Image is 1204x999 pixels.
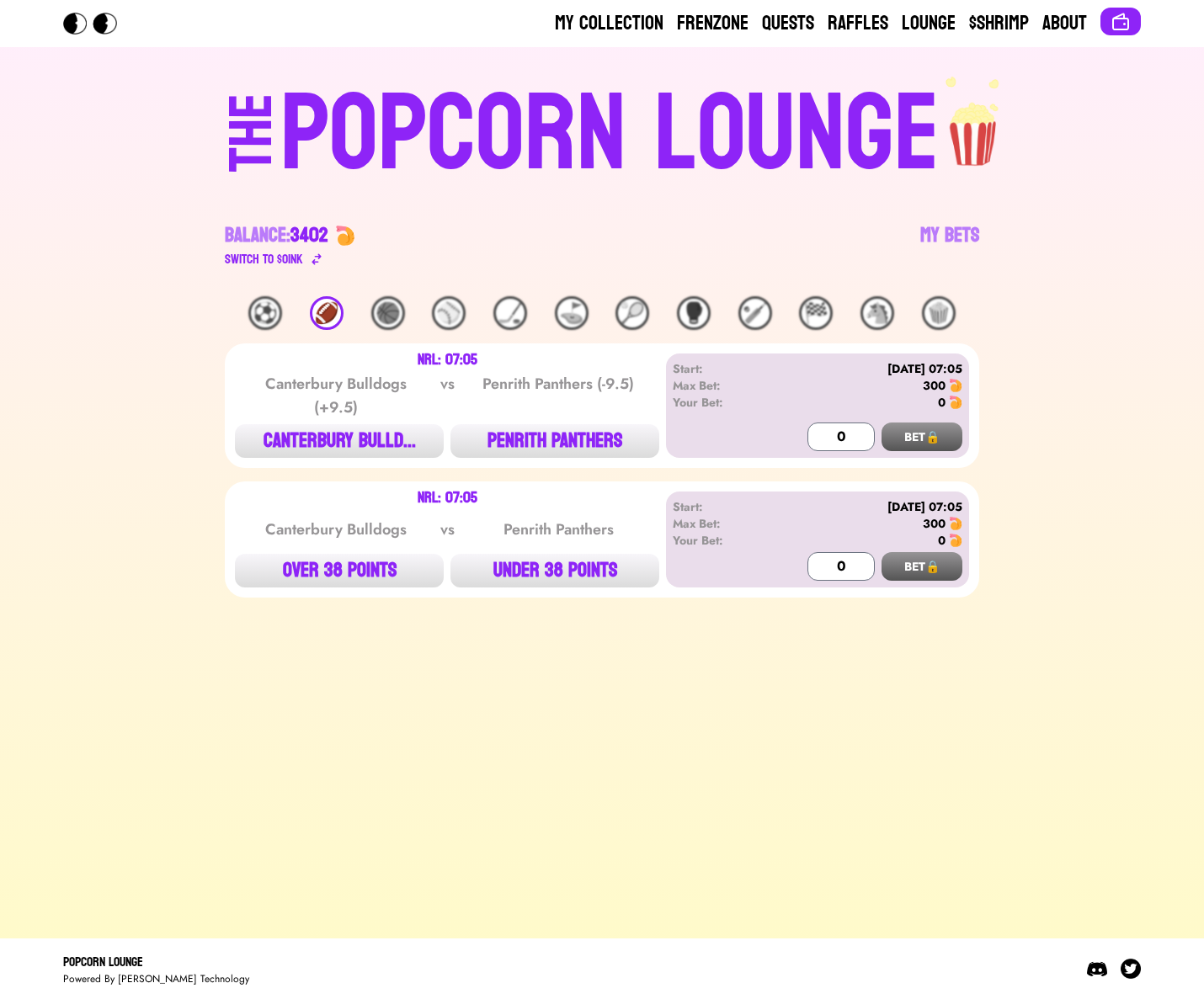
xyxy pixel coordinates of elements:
div: 300 [923,377,946,394]
img: 🍤 [949,517,962,530]
div: 0 [938,532,946,549]
div: Max Bet: [673,377,770,394]
div: Your Bet: [673,532,770,549]
div: 🏈 [310,296,344,330]
span: 3402 [290,217,328,253]
a: THEPOPCORN LOUNGEpopcorn [83,74,1121,189]
div: vs [437,518,458,541]
div: 🥊 [677,296,711,330]
a: $Shrimp [969,10,1029,37]
a: About [1042,10,1087,37]
a: My Bets [920,222,979,269]
img: Popcorn [63,13,131,35]
a: Quests [762,10,814,37]
button: BET🔒 [882,552,962,581]
div: Canterbury Bulldogs (+9.5) [251,372,421,419]
div: 🎾 [615,296,649,330]
div: [DATE] 07:05 [770,498,962,515]
div: Canterbury Bulldogs [251,518,421,541]
div: 🏁 [799,296,833,330]
div: 🐴 [860,296,894,330]
img: 🍤 [949,396,962,409]
a: Raffles [828,10,888,37]
div: THE [221,93,282,205]
div: 🏀 [371,296,405,330]
img: popcorn [940,74,1009,168]
div: 🏏 [738,296,772,330]
div: ⛳️ [555,296,589,330]
div: Balance: [225,222,328,249]
div: Switch to $ OINK [225,249,303,269]
div: ⚾️ [432,296,466,330]
div: 🍿 [922,296,956,330]
img: 🍤 [949,534,962,547]
img: Discord [1087,959,1107,979]
div: [DATE] 07:05 [770,360,962,377]
div: Popcorn Lounge [63,952,249,972]
button: UNDER 38 POINTS [450,554,659,587]
a: My Collection [555,10,663,37]
div: Powered By [PERSON_NAME] Technology [63,972,249,986]
a: Lounge [902,10,956,37]
div: NRL: 07:05 [418,492,477,505]
div: 300 [923,515,946,532]
div: NRL: 07:05 [418,353,477,367]
div: Start: [673,498,770,515]
img: Twitter [1121,959,1141,979]
div: POPCORN LOUNGE [280,81,940,189]
div: Max Bet: [673,515,770,532]
div: vs [437,372,458,419]
div: ⚽️ [248,296,282,330]
button: OVER 38 POINTS [235,554,444,587]
button: BET🔒 [882,422,962,451]
div: Your Bet: [673,394,770,411]
div: Start: [673,360,770,377]
div: 🏒 [493,296,527,330]
div: 0 [938,394,946,411]
img: 🍤 [335,226,355,246]
a: Frenzone [677,10,749,37]
div: Penrith Panthers [473,518,643,541]
button: CANTERBURY BULLD... [235,424,444,458]
img: Connect wallet [1111,12,1131,32]
div: Penrith Panthers (-9.5) [473,372,643,419]
button: PENRITH PANTHERS [450,424,659,458]
img: 🍤 [949,379,962,392]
